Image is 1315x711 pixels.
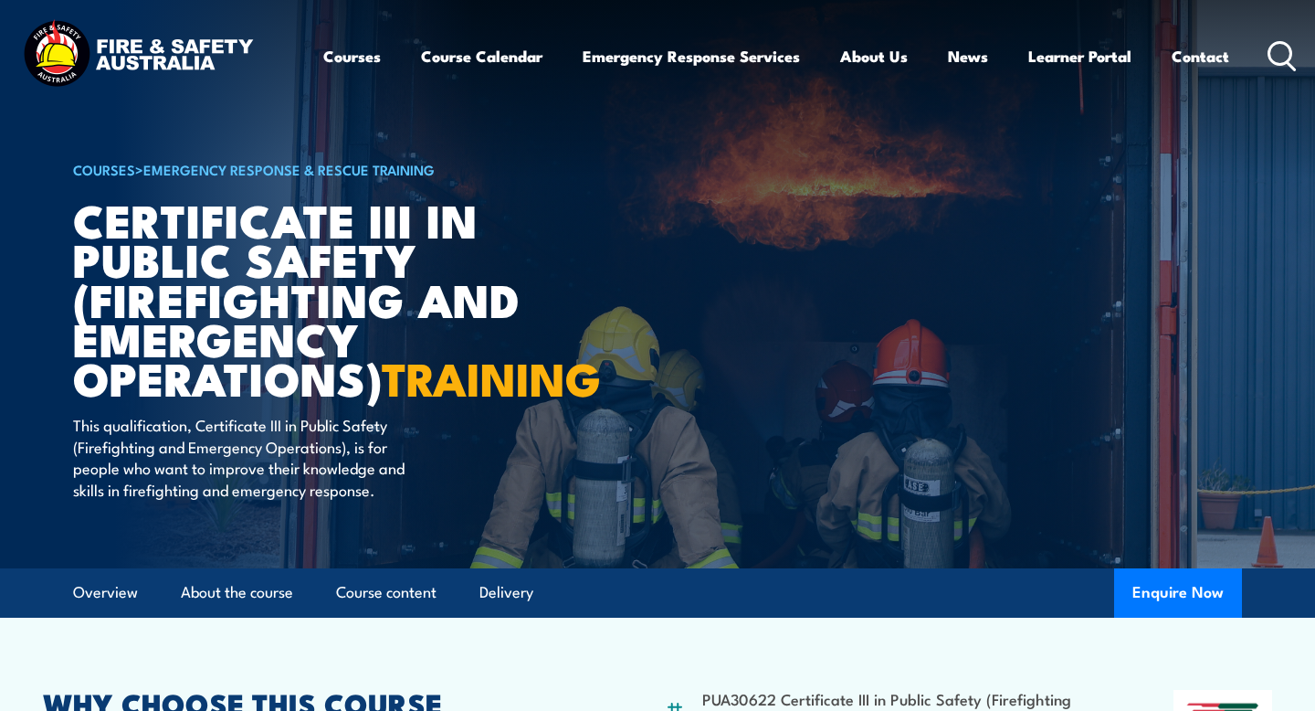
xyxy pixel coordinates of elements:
[948,32,988,80] a: News
[1114,568,1242,618] button: Enquire Now
[1028,32,1131,80] a: Learner Portal
[73,568,138,617] a: Overview
[382,342,601,412] strong: TRAINING
[583,32,800,80] a: Emergency Response Services
[323,32,381,80] a: Courses
[479,568,533,617] a: Delivery
[421,32,542,80] a: Course Calendar
[181,568,293,617] a: About the course
[73,158,524,180] h6: >
[336,568,437,617] a: Course content
[143,159,435,179] a: Emergency Response & Rescue Training
[1172,32,1229,80] a: Contact
[840,32,908,80] a: About Us
[73,159,135,179] a: COURSES
[73,199,524,397] h1: Certificate III in Public Safety (Firefighting and Emergency Operations)
[73,414,406,500] p: This qualification, Certificate III in Public Safety (Firefighting and Emergency Operations), is ...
